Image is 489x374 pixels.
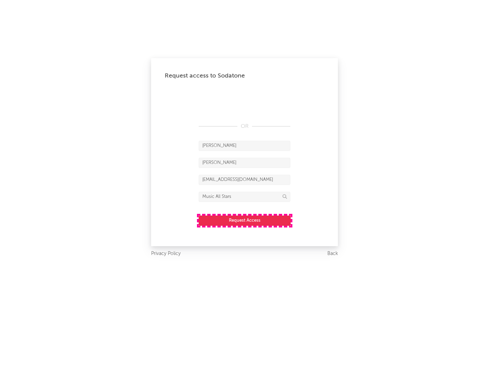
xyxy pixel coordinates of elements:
input: Last Name [199,158,290,168]
div: Request access to Sodatone [165,72,324,80]
input: Email [199,175,290,185]
a: Back [327,250,338,258]
a: Privacy Policy [151,250,181,258]
button: Request Access [199,216,291,226]
input: First Name [199,141,290,151]
input: Division [199,192,290,202]
div: OR [199,122,290,131]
